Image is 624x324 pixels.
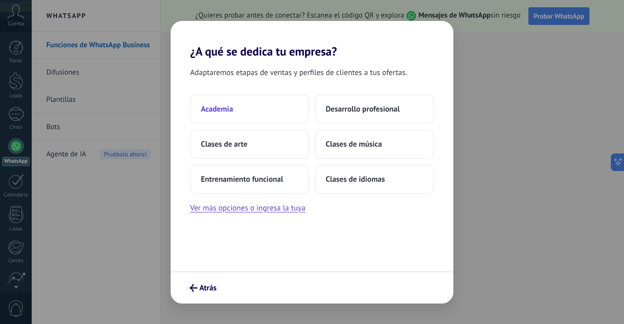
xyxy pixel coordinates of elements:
button: Academia [190,95,309,124]
span: Clases de arte [201,139,248,149]
span: Desarrollo profesional [326,104,400,114]
span: Entrenamiento funcional [201,174,283,184]
button: Atrás [185,280,221,296]
button: Desarrollo profesional [315,95,434,124]
span: Clases de idiomas [326,174,385,184]
button: Clases de arte [190,130,309,159]
button: Ver más opciones o ingresa la tuya [190,202,305,214]
span: Clases de música [326,139,382,149]
button: Clases de idiomas [315,165,434,194]
h2: ¿A qué se dedica tu empresa? [171,21,453,58]
span: Academia [201,104,233,114]
button: Clases de música [315,130,434,159]
span: Adaptaremos etapas de ventas y perfiles de clientes a tus ofertas. [190,66,407,79]
button: Entrenamiento funcional [190,165,309,194]
span: Atrás [199,285,216,291]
